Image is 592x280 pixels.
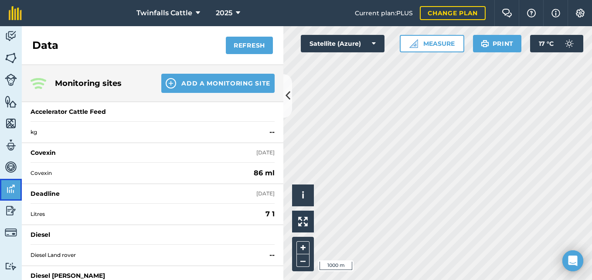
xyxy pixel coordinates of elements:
[5,204,17,217] img: svg+xml;base64,PD94bWwgdmVyc2lvbj0iMS4wIiBlbmNvZGluZz0idXRmLTgiPz4KPCEtLSBHZW5lcmF0b3I6IEFkb2JlIE...
[5,226,17,239] img: svg+xml;base64,PD94bWwgdmVyc2lvbj0iMS4wIiBlbmNvZGluZz0idXRmLTgiPz4KPCEtLSBHZW5lcmF0b3I6IEFkb2JlIE...
[55,77,147,89] h4: Monitoring sites
[530,35,583,52] button: 17 °C
[355,8,413,18] span: Current plan : PLUS
[5,139,17,152] img: svg+xml;base64,PD94bWwgdmVyc2lvbj0iMS4wIiBlbmNvZGluZz0idXRmLTgiPz4KPCEtLSBHZW5lcmF0b3I6IEFkb2JlIE...
[400,35,464,52] button: Measure
[502,9,512,17] img: Two speech bubbles overlapping with the left bubble in the forefront
[473,35,522,52] button: Print
[32,38,58,52] h2: Data
[31,252,266,259] span: Diesel Land rover
[551,8,560,18] img: svg+xml;base64,PHN2ZyB4bWxucz0iaHR0cDovL3d3dy53My5vcmcvMjAwMC9zdmciIHdpZHRoPSIxNyIgaGVpZ2h0PSIxNy...
[539,35,554,52] span: 17 ° C
[216,8,232,18] span: 2025
[526,9,537,17] img: A question mark icon
[301,35,384,52] button: Satellite (Azure)
[298,217,308,226] img: Four arrows, one pointing top left, one top right, one bottom right and the last bottom left
[9,6,22,20] img: fieldmargin Logo
[22,225,283,266] a: DieselDiesel Land rover--
[5,117,17,130] img: svg+xml;base64,PHN2ZyB4bWxucz0iaHR0cDovL3d3dy53My5vcmcvMjAwMC9zdmciIHdpZHRoPSI1NiIgaGVpZ2h0PSI2MC...
[265,209,275,219] strong: 7 1
[562,250,583,271] div: Open Intercom Messenger
[5,95,17,108] img: svg+xml;base64,PHN2ZyB4bWxucz0iaHR0cDovL3d3dy53My5vcmcvMjAwMC9zdmciIHdpZHRoPSI1NiIgaGVpZ2h0PSI2MC...
[22,102,283,143] a: Accelerator Cattle Feedkg--
[166,78,176,89] img: svg+xml;base64,PHN2ZyB4bWxucz0iaHR0cDovL3d3dy53My5vcmcvMjAwMC9zdmciIHdpZHRoPSIxNCIgaGVpZ2h0PSIyNC...
[5,182,17,195] img: svg+xml;base64,PD94bWwgdmVyc2lvbj0iMS4wIiBlbmNvZGluZz0idXRmLTgiPz4KPCEtLSBHZW5lcmF0b3I6IEFkb2JlIE...
[31,230,50,239] div: Diesel
[269,250,275,260] strong: --
[256,149,275,156] div: [DATE]
[292,184,314,206] button: i
[256,190,275,197] div: [DATE]
[296,241,310,254] button: +
[31,170,250,177] span: Covexin
[136,8,192,18] span: Twinfalls Cattle
[269,127,275,137] strong: --
[22,184,283,225] a: Deadline[DATE]Litres7 1
[575,9,585,17] img: A cog icon
[5,30,17,43] img: svg+xml;base64,PD94bWwgdmVyc2lvbj0iMS4wIiBlbmNvZGluZz0idXRmLTgiPz4KPCEtLSBHZW5lcmF0b3I6IEFkb2JlIE...
[22,143,283,184] a: Covexin[DATE]Covexin86 ml
[561,35,578,52] img: svg+xml;base64,PD94bWwgdmVyc2lvbj0iMS4wIiBlbmNvZGluZz0idXRmLTgiPz4KPCEtLSBHZW5lcmF0b3I6IEFkb2JlIE...
[296,254,310,267] button: –
[226,37,273,54] button: Refresh
[5,51,17,65] img: svg+xml;base64,PHN2ZyB4bWxucz0iaHR0cDovL3d3dy53My5vcmcvMjAwMC9zdmciIHdpZHRoPSI1NiIgaGVpZ2h0PSI2MC...
[31,271,105,280] div: Diesel [PERSON_NAME]
[254,168,275,178] strong: 86 ml
[31,78,46,89] img: Three radiating wave signals
[31,107,106,116] div: Accelerator Cattle Feed
[31,148,56,157] div: Covexin
[481,38,489,49] img: svg+xml;base64,PHN2ZyB4bWxucz0iaHR0cDovL3d3dy53My5vcmcvMjAwMC9zdmciIHdpZHRoPSIxOSIgaGVpZ2h0PSIyNC...
[409,39,418,48] img: Ruler icon
[31,211,262,218] span: Litres
[5,262,17,270] img: svg+xml;base64,PD94bWwgdmVyc2lvbj0iMS4wIiBlbmNvZGluZz0idXRmLTgiPz4KPCEtLSBHZW5lcmF0b3I6IEFkb2JlIE...
[5,74,17,86] img: svg+xml;base64,PD94bWwgdmVyc2lvbj0iMS4wIiBlbmNvZGluZz0idXRmLTgiPz4KPCEtLSBHZW5lcmF0b3I6IEFkb2JlIE...
[5,160,17,174] img: svg+xml;base64,PD94bWwgdmVyc2lvbj0iMS4wIiBlbmNvZGluZz0idXRmLTgiPz4KPCEtLSBHZW5lcmF0b3I6IEFkb2JlIE...
[302,190,304,201] span: i
[420,6,486,20] a: Change plan
[161,74,275,93] button: Add a Monitoring Site
[31,189,60,198] div: Deadline
[31,129,266,136] span: kg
